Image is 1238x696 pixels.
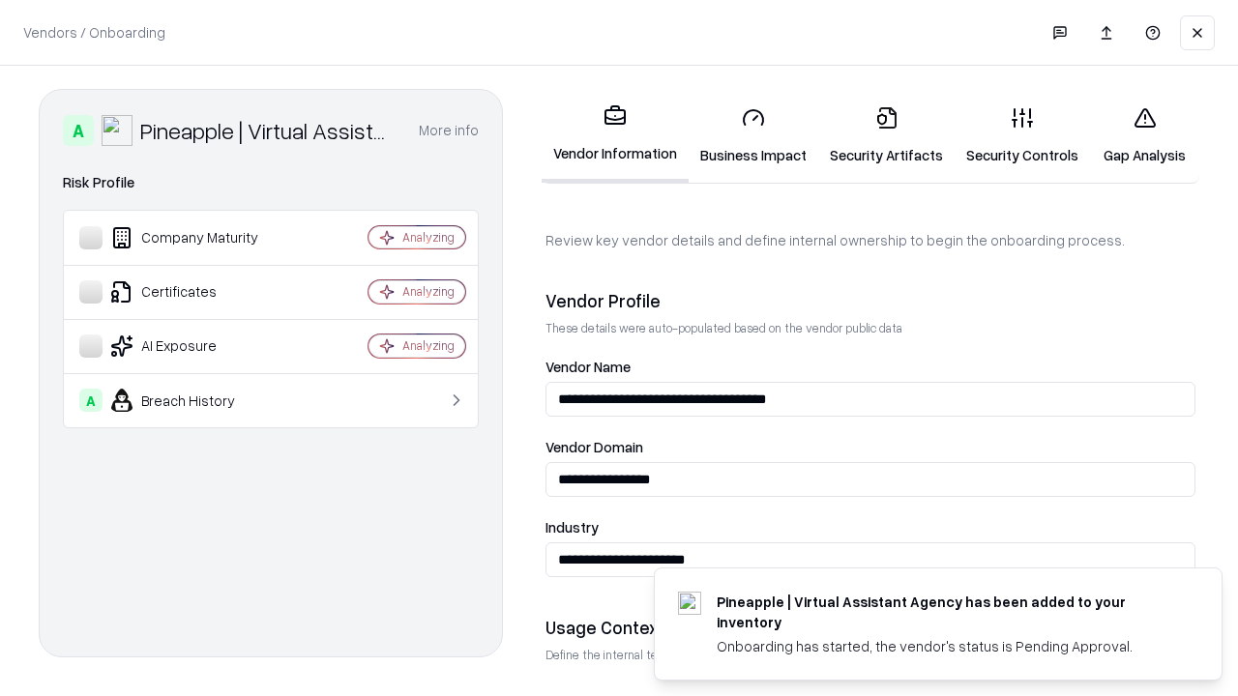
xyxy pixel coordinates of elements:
div: Company Maturity [79,226,310,249]
div: Pineapple | Virtual Assistant Agency [140,115,396,146]
a: Gap Analysis [1090,91,1199,181]
img: Pineapple | Virtual Assistant Agency [102,115,133,146]
div: A [63,115,94,146]
label: Vendor Domain [545,440,1195,454]
button: More info [419,113,479,148]
label: Vendor Name [545,360,1195,374]
div: Usage Context [545,616,1195,639]
div: Risk Profile [63,171,479,194]
p: Review key vendor details and define internal ownership to begin the onboarding process. [545,230,1195,250]
div: Certificates [79,280,310,304]
div: Analyzing [402,337,455,354]
a: Vendor Information [542,89,689,183]
a: Business Impact [689,91,818,181]
p: Vendors / Onboarding [23,22,165,43]
div: Analyzing [402,283,455,300]
div: Vendor Profile [545,289,1195,312]
div: AI Exposure [79,334,310,358]
label: Industry [545,520,1195,535]
div: Pineapple | Virtual Assistant Agency has been added to your inventory [717,592,1175,632]
div: Onboarding has started, the vendor's status is Pending Approval. [717,636,1175,656]
p: These details were auto-populated based on the vendor public data [545,320,1195,336]
img: trypineapple.com [678,592,701,615]
a: Security Controls [955,91,1090,181]
a: Security Artifacts [818,91,955,181]
div: Breach History [79,389,310,412]
div: A [79,389,103,412]
div: Analyzing [402,229,455,246]
p: Define the internal team and reason for using this vendor. This helps assess business relevance a... [545,647,1195,663]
